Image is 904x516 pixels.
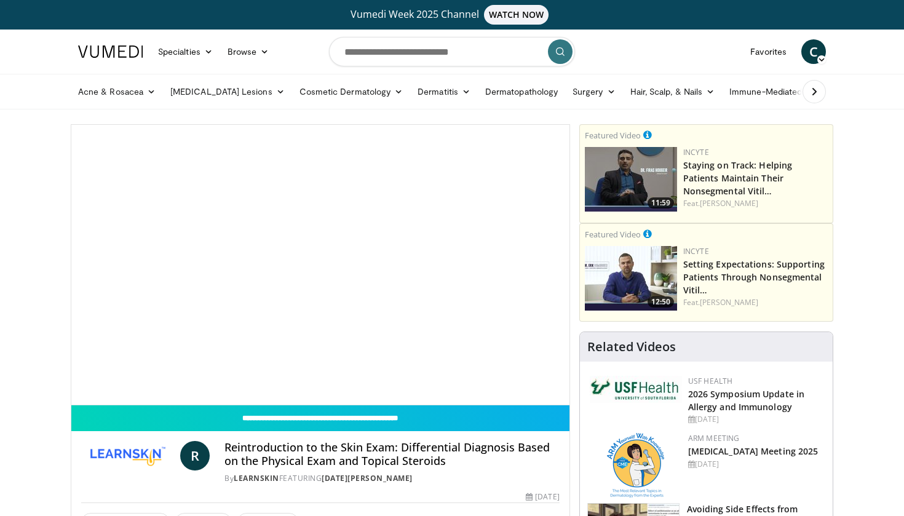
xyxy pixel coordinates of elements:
a: C [801,39,826,64]
video-js: Video Player [71,125,569,405]
span: 12:50 [648,296,674,308]
a: Dermatopathology [478,79,565,104]
a: Favorites [743,39,794,64]
a: Incyte [683,147,709,157]
img: fe0751a3-754b-4fa7-bfe3-852521745b57.png.150x105_q85_crop-smart_upscale.jpg [585,147,677,212]
span: 11:59 [648,197,674,208]
a: Immune-Mediated [722,79,822,104]
a: ARM Meeting [688,433,740,443]
a: 11:59 [585,147,677,212]
img: 98b3b5a8-6d6d-4e32-b979-fd4084b2b3f2.png.150x105_q85_crop-smart_upscale.jpg [585,246,677,311]
img: VuMedi Logo [78,46,143,58]
h4: Reintroduction to the Skin Exam: Differential Diagnosis Based on the Physical Exam and Topical St... [224,441,559,467]
small: Featured Video [585,229,641,240]
a: Browse [220,39,277,64]
a: USF Health [688,376,733,386]
a: [DATE][PERSON_NAME] [322,473,413,483]
img: 6ba8804a-8538-4002-95e7-a8f8012d4a11.png.150x105_q85_autocrop_double_scale_upscale_version-0.2.jpg [590,376,682,403]
a: Hair, Scalp, & Nails [623,79,722,104]
a: Cosmetic Dermatology [292,79,410,104]
span: WATCH NOW [484,5,549,25]
a: [MEDICAL_DATA] Lesions [163,79,292,104]
a: R [180,441,210,470]
a: Incyte [683,246,709,256]
div: [DATE] [688,414,823,425]
div: [DATE] [526,491,559,502]
a: [PERSON_NAME] [700,297,758,308]
a: Vumedi Week 2025 ChannelWATCH NOW [80,5,824,25]
a: Dermatitis [410,79,478,104]
a: [PERSON_NAME] [700,198,758,208]
a: Staying on Track: Helping Patients Maintain Their Nonsegmental Vitil… [683,159,793,197]
div: By FEATURING [224,473,559,484]
div: Feat. [683,198,828,209]
a: [MEDICAL_DATA] Meeting 2025 [688,445,819,457]
a: Surgery [565,79,623,104]
a: LearnSkin [234,473,279,483]
small: Featured Video [585,130,641,141]
a: 2026 Symposium Update in Allergy and Immunology [688,388,804,413]
a: Acne & Rosacea [71,79,163,104]
h4: Related Videos [587,339,676,354]
div: Feat. [683,297,828,308]
div: [DATE] [688,459,823,470]
img: 89a28c6a-718a-466f-b4d1-7c1f06d8483b.png.150x105_q85_autocrop_double_scale_upscale_version-0.2.png [607,433,664,498]
img: LearnSkin [81,441,175,470]
a: 12:50 [585,246,677,311]
a: Setting Expectations: Supporting Patients Through Nonsegmental Vitil… [683,258,825,296]
input: Search topics, interventions [329,37,575,66]
a: Specialties [151,39,220,64]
